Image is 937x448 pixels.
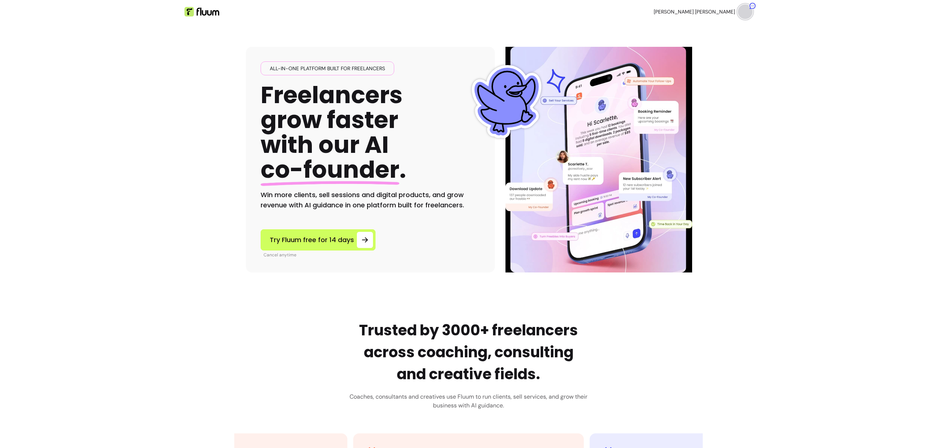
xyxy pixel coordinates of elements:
h1: Freelancers grow faster with our AI . [261,83,406,182]
a: Try Fluum free for 14 days [261,229,376,251]
img: Fluum Logo [184,7,219,16]
img: Fluum Duck sticker [470,65,543,138]
h2: Win more clients, sell sessions and digital products, and grow revenue with AI guidance in one pl... [261,190,480,210]
button: avatar[PERSON_NAME] [PERSON_NAME] [654,4,753,19]
p: Cancel anytime [264,252,376,258]
span: co-founder [261,153,399,186]
span: Try Fluum free for 14 days [270,235,354,245]
span: [PERSON_NAME] [PERSON_NAME] [654,8,735,15]
span: All-in-one platform built for freelancers [267,65,388,72]
h3: Coaches, consultants and creatives use Fluum to run clients, sell services, and grow their busine... [350,392,587,410]
img: Illustration of Fluum AI Co-Founder on a smartphone, showing solo business performance insights s... [507,47,691,272]
h2: Trusted by 3000+ freelancers across coaching, consulting and creative fields. [350,319,587,385]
